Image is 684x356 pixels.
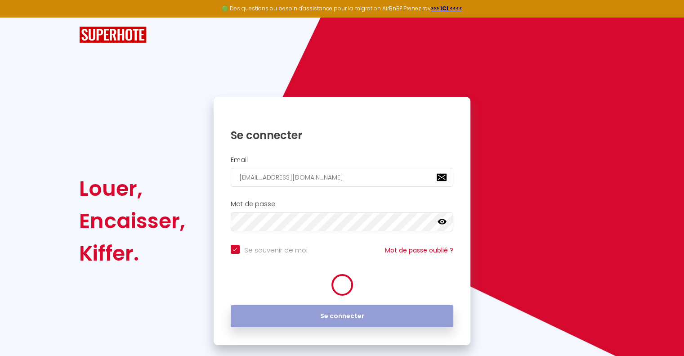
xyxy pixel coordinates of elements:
[79,205,185,237] div: Encaisser,
[231,305,454,328] button: Se connecter
[231,200,454,208] h2: Mot de passe
[385,246,453,255] a: Mot de passe oublié ?
[431,5,462,12] a: >>> ICI <<<<
[231,168,454,187] input: Ton Email
[79,27,147,43] img: SuperHote logo
[231,128,454,142] h1: Se connecter
[79,237,185,270] div: Kiffer.
[231,156,454,164] h2: Email
[79,172,185,205] div: Louer,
